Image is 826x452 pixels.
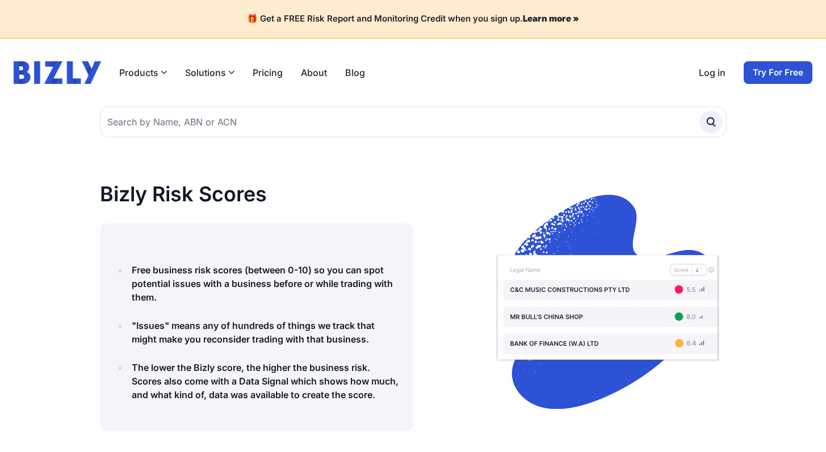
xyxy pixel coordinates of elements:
[119,66,167,79] button: Products
[253,66,283,79] a: Pricing
[132,319,400,346] h4: "Issues" means any of hundreds of things we track that might make you reconsider trading with tha...
[185,66,234,79] button: Solutions
[14,14,812,24] h4: 🎁 Get a FREE Risk Report and Monitoring Credit when you sign up.
[132,361,400,402] h4: The lower the Bizly score, the higher the business risk. Scores also come with a Data Signal whic...
[301,66,327,79] a: About
[488,183,727,421] img: scores
[100,183,413,205] h1: Bizly Risk Scores
[744,61,812,84] a: Try For Free
[345,66,365,79] a: Blog
[523,13,579,24] a: Learn more »
[699,66,726,79] a: Log in
[100,107,727,137] input: Search by Name, ABN or ACN
[132,263,400,304] h4: Free business risk scores (between 0-10) so you can spot potential issues with a business before ...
